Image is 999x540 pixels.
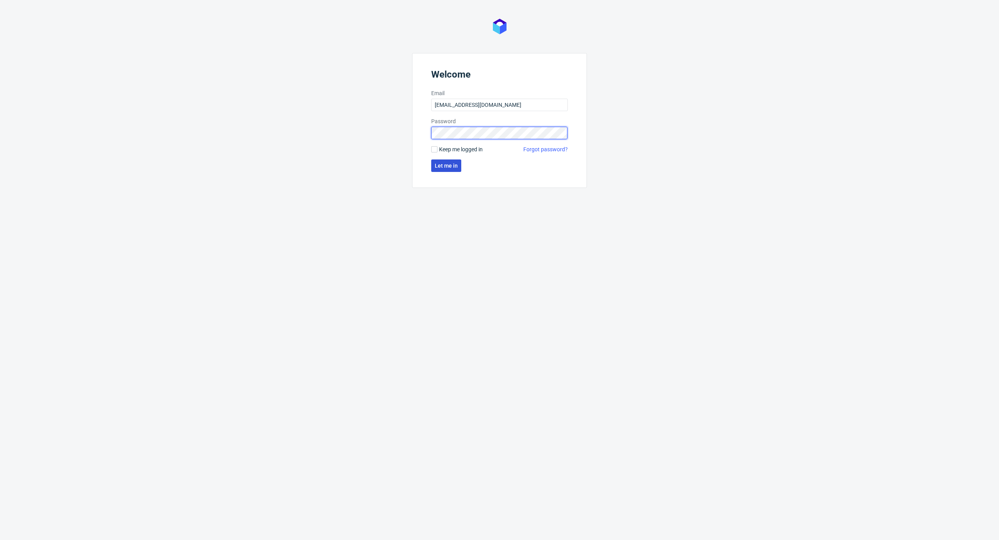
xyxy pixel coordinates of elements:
[431,117,568,125] label: Password
[431,159,461,172] button: Let me in
[431,89,568,97] label: Email
[431,69,568,83] header: Welcome
[431,99,568,111] input: you@youremail.com
[435,163,458,168] span: Let me in
[439,145,483,153] span: Keep me logged in
[523,145,568,153] a: Forgot password?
